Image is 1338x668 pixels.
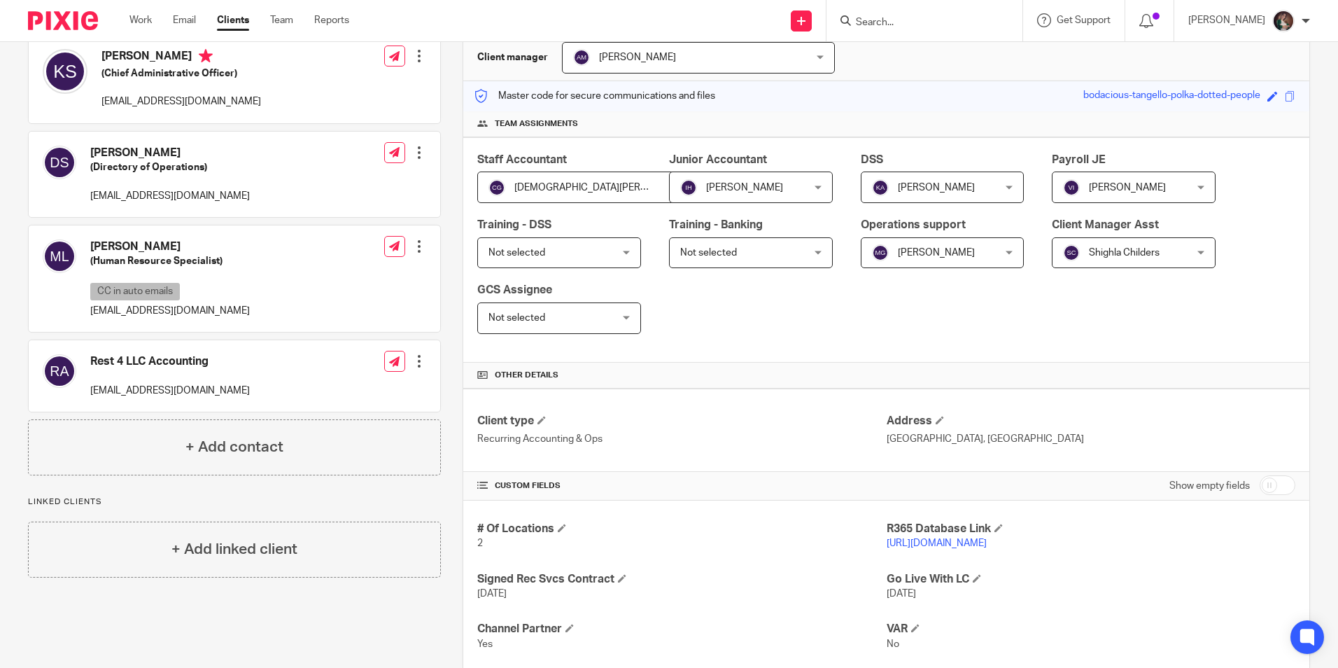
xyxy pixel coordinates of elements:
[1052,154,1106,165] span: Payroll JE
[1063,244,1080,261] img: svg%3E
[173,13,196,27] a: Email
[43,239,76,273] img: svg%3E
[90,384,250,398] p: [EMAIL_ADDRESS][DOMAIN_NAME]
[129,13,152,27] a: Work
[495,370,558,381] span: Other details
[680,248,737,258] span: Not selected
[488,248,545,258] span: Not selected
[28,11,98,30] img: Pixie
[171,538,297,560] h4: + Add linked client
[861,154,883,165] span: DSS
[101,95,261,109] p: [EMAIL_ADDRESS][DOMAIN_NAME]
[314,13,349,27] a: Reports
[28,496,441,508] p: Linked clients
[706,183,783,193] span: [PERSON_NAME]
[1063,179,1080,196] img: svg%3E
[1169,479,1250,493] label: Show empty fields
[854,17,980,29] input: Search
[90,254,250,268] h5: (Human Resource Specialist)
[477,639,493,649] span: Yes
[477,50,548,64] h3: Client manager
[887,639,899,649] span: No
[477,154,567,165] span: Staff Accountant
[43,354,76,388] img: svg%3E
[199,49,213,63] i: Primary
[185,436,283,458] h4: + Add contact
[477,572,886,587] h4: Signed Rec Svcs Contract
[477,622,886,636] h4: Channel Partner
[1188,13,1265,27] p: [PERSON_NAME]
[680,179,697,196] img: svg%3E
[514,183,696,193] span: [DEMOGRAPHIC_DATA][PERSON_NAME]
[861,219,966,230] span: Operations support
[90,160,250,174] h5: (Directory of Operations)
[477,432,886,446] p: Recurring Accounting & Ops
[1089,183,1166,193] span: [PERSON_NAME]
[1057,15,1111,25] span: Get Support
[488,313,545,323] span: Not selected
[1089,248,1160,258] span: Shighla Childers
[101,49,261,67] h4: [PERSON_NAME]
[477,538,483,548] span: 2
[477,589,507,599] span: [DATE]
[217,13,249,27] a: Clients
[90,283,180,300] p: CC in auto emails
[898,183,975,193] span: [PERSON_NAME]
[887,432,1295,446] p: [GEOGRAPHIC_DATA], [GEOGRAPHIC_DATA]
[887,538,987,548] a: [URL][DOMAIN_NAME]
[887,622,1295,636] h4: VAR
[43,49,87,94] img: svg%3E
[477,414,886,429] h4: Client type
[573,49,590,66] img: svg%3E
[872,179,889,196] img: svg%3E
[270,13,293,27] a: Team
[1272,10,1295,32] img: Profile%20picture%20JUS.JPG
[488,179,505,196] img: svg%3E
[1052,219,1159,230] span: Client Manager Asst
[887,414,1295,429] h4: Address
[477,522,886,536] h4: # Of Locations
[477,219,551,230] span: Training - DSS
[90,304,250,318] p: [EMAIL_ADDRESS][DOMAIN_NAME]
[495,118,578,130] span: Team assignments
[872,244,889,261] img: svg%3E
[599,53,676,62] span: [PERSON_NAME]
[101,67,261,81] h5: (Chief Administrative Officer)
[887,522,1295,536] h4: R365 Database Link
[887,589,916,599] span: [DATE]
[90,354,250,369] h4: Rest 4 LLC Accounting
[477,284,552,295] span: GCS Assignee
[43,146,76,179] img: svg%3E
[898,248,975,258] span: [PERSON_NAME]
[1083,88,1260,104] div: bodacious-tangello-polka-dotted-people
[474,89,715,103] p: Master code for secure communications and files
[669,154,767,165] span: Junior Accountant
[90,146,250,160] h4: [PERSON_NAME]
[477,480,886,492] h4: CUSTOM FIELDS
[90,239,250,254] h4: [PERSON_NAME]
[90,189,250,203] p: [EMAIL_ADDRESS][DOMAIN_NAME]
[669,219,763,230] span: Training - Banking
[887,572,1295,587] h4: Go Live With LC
